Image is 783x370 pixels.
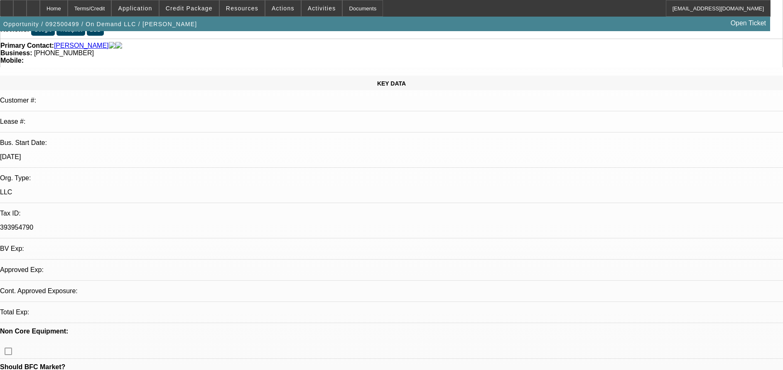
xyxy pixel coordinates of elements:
[0,49,32,56] strong: Business:
[166,5,213,12] span: Credit Package
[54,42,109,49] a: [PERSON_NAME]
[220,0,265,16] button: Resources
[3,21,197,27] span: Opportunity / 092500499 / On Demand LLC / [PERSON_NAME]
[112,0,158,16] button: Application
[226,5,258,12] span: Resources
[302,0,342,16] button: Activities
[160,0,219,16] button: Credit Package
[109,42,115,49] img: facebook-icon.png
[34,49,94,56] span: [PHONE_NUMBER]
[377,80,406,87] span: KEY DATA
[727,16,769,30] a: Open Ticket
[118,5,152,12] span: Application
[308,5,336,12] span: Activities
[0,57,24,64] strong: Mobile:
[115,42,122,49] img: linkedin-icon.png
[272,5,295,12] span: Actions
[0,42,54,49] strong: Primary Contact:
[265,0,301,16] button: Actions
